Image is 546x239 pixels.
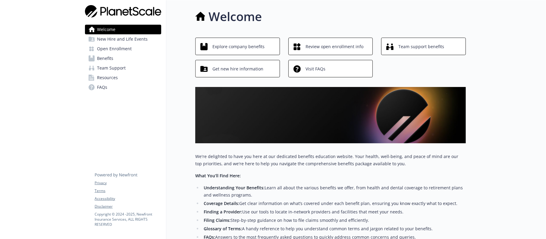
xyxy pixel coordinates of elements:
span: Get new hire information [212,63,263,75]
span: Explore company benefits [212,41,265,52]
strong: Finding a Provider: [204,209,242,215]
li: Step-by-step guidance on how to file claims smoothly and efficiently. [202,217,466,224]
button: Review open enrollment info [288,38,373,55]
span: Team Support [97,63,126,73]
span: Open Enrollment [97,44,132,54]
a: FAQs [85,82,161,92]
p: We're delighted to have you here at our dedicated benefits education website. Your health, well-b... [195,153,466,167]
button: Explore company benefits [195,38,280,55]
p: Copyright © 2024 - 2025 , Newfront Insurance Services, ALL RIGHTS RESERVED [95,212,161,227]
a: New Hire and Life Events [85,34,161,44]
strong: Coverage Details: [204,200,239,206]
button: Get new hire information [195,60,280,77]
strong: Glossary of Terms: [204,226,242,231]
span: FAQs [97,82,107,92]
a: Accessibility [95,196,161,201]
a: Team Support [85,63,161,73]
li: Use our tools to locate in-network providers and facilities that meet your needs. [202,208,466,216]
strong: Understanding Your Benefits: [204,185,265,191]
span: Resources [97,73,118,82]
a: Benefits [85,54,161,63]
span: Benefits [97,54,113,63]
span: Review open enrollment info [306,41,364,52]
a: Privacy [95,180,161,186]
button: Visit FAQs [288,60,373,77]
li: A handy reference to help you understand common terms and jargon related to your benefits. [202,225,466,232]
h1: Welcome [209,8,262,26]
a: Terms [95,188,161,194]
strong: Filing Claims: [204,217,231,223]
a: Resources [85,73,161,82]
span: New Hire and Life Events [97,34,148,44]
img: overview page banner [195,87,466,143]
li: Get clear information on what’s covered under each benefit plan, ensuring you know exactly what t... [202,200,466,207]
span: Visit FAQs [306,63,325,75]
span: Team support benefits [398,41,444,52]
a: Open Enrollment [85,44,161,54]
strong: What You’ll Find Here: [195,173,241,178]
a: Welcome [85,25,161,34]
li: Learn all about the various benefits we offer, from health and dental coverage to retirement plan... [202,184,466,199]
a: Disclaimer [95,204,161,209]
span: Welcome [97,25,115,34]
button: Team support benefits [381,38,466,55]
